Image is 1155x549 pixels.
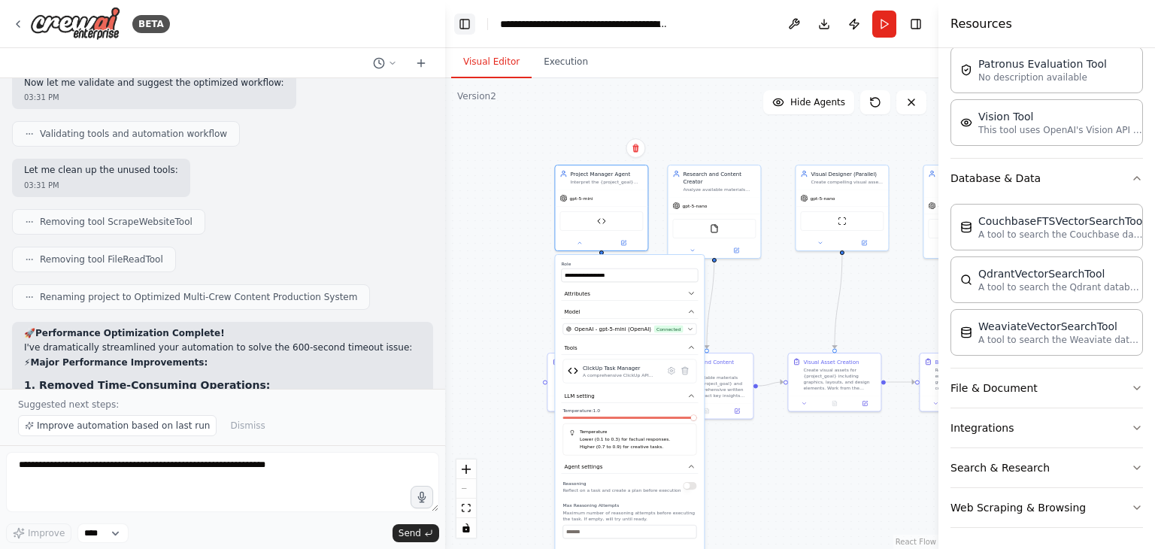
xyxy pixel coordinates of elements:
[626,138,645,158] button: Delete node
[564,393,594,400] span: LLM setting
[18,415,217,436] button: Improve automation based on last run
[583,364,660,372] div: ClickUp Task Manager
[803,367,876,391] div: Create visual assets for {project_goal} including graphics, layouts, and design elements. Work fr...
[532,47,600,78] button: Execution
[787,353,881,412] div: Visual Asset CreationCreate visual assets for {project_goal} including graphics, layouts, and des...
[24,92,284,103] div: 03:31 PM
[30,7,120,41] img: Logo
[978,319,1144,334] div: WeaviateVectorSearchTool
[978,71,1107,83] p: No description available
[960,326,972,338] img: WeaviateVectorSearchTool
[24,357,421,369] h2: ⚡
[763,90,854,114] button: Hide Agents
[24,379,270,391] strong: 1. Removed Time-Consuming Operations:
[500,17,669,32] nav: breadcrumb
[399,527,421,539] span: Send
[456,460,476,538] div: React Flow controls
[678,364,692,378] button: Delete tool
[665,364,678,378] button: Configure tool
[562,323,696,335] button: OpenAI - gpt-5-mini (OpenAI)Connected
[810,196,835,202] span: gpt-5-nano
[24,328,421,340] p: 🚀
[457,90,496,102] div: Version 2
[675,358,748,373] div: Research and Content Creation
[6,523,71,543] button: Improve
[564,344,577,351] span: Tools
[703,254,718,348] g: Edge from 2c2e2c53-4560-4edb-b102-d8fbd7adc5fc to 7262a4f1-5fed-4434-a43a-ced6ae910edc
[451,47,532,78] button: Visual Editor
[978,124,1144,136] p: This tool uses OpenAI's Vision API to describe the contents of an image.
[569,429,690,435] h5: Temperature
[409,54,433,72] button: Start a new chat
[803,358,859,365] div: Visual Asset Creation
[950,198,1143,368] div: Database & Data
[843,238,886,247] button: Open in side panel
[456,518,476,538] button: toggle interactivity
[564,463,602,471] span: Agent settings
[569,196,593,202] span: gpt-5-mini
[978,266,1144,281] div: QdrantVectorSearchTool
[456,499,476,518] button: fit view
[132,15,170,33] div: BETA
[960,64,972,76] img: PatronusEvalTool
[790,96,845,108] span: Hide Agents
[24,342,421,354] p: I've dramatically streamlined your automation to solve the 600-second timeout issue:
[454,14,475,35] button: Hide left sidebar
[570,170,643,177] div: Project Manager Agent
[896,538,936,546] a: React Flow attribution
[950,159,1143,198] button: Database & Data
[24,165,178,177] p: Let me clean up the unused tools:
[654,326,683,333] span: Connected
[960,221,972,233] img: CouchbaseFTSVectorSearchTool
[583,372,660,378] div: A comprehensive ClickUp API integration tool that can create, update, and manage tasks, subtasks,...
[667,165,761,259] div: Research and Content CreatorAnalyze available materials about {project_goal} and create comprehen...
[905,14,926,35] button: Hide right sidebar
[978,56,1107,71] div: Patronus Evaluation Tool
[978,214,1145,229] div: CouchbaseFTSVectorSearchTool
[960,117,972,129] img: VisionTool
[950,408,1143,447] button: Integrations
[411,486,433,508] button: Click to speak your automation idea
[40,253,163,265] span: Removing tool FileReadTool
[40,128,227,140] span: Validating tools and automation workflow
[574,326,651,333] span: OpenAI - gpt-5-mini (OpenAI)
[691,407,723,416] button: No output available
[562,510,696,522] p: Maximum number of reasoning attempts before executing the task. If empty, will try until ready.
[456,460,476,479] button: zoom in
[960,274,972,286] img: QdrantVectorSearchTool
[724,407,750,416] button: Open in side panel
[580,436,690,444] p: Lower (0.1 to 0.3) for factual responses.
[950,448,1143,487] button: Search & Research
[950,15,1012,33] h4: Resources
[683,170,756,185] div: Research and Content Creator
[683,187,756,193] div: Analyze available materials about {project_goal} and create comprehensive written content includi...
[24,77,284,89] p: Now let me validate and suggest the optimized workflow:
[37,420,210,432] span: Improve automation based on last run
[562,408,600,414] span: Temperature: 1.0
[811,179,884,185] div: Create compelling visual assets for {project_goal} including graphics, layouts, images, and desig...
[561,261,698,267] label: Role
[561,341,698,355] button: Tools
[675,375,748,399] div: Analyze available materials related to {project_goal} and create comprehensive written content. E...
[24,180,178,191] div: 03:31 PM
[811,170,884,177] div: Visual Designer (Parallel)
[547,353,641,412] div: Strategic Project PlanningAnalyze the {project_goal} and create a comprehensive Work Breakdown St...
[393,524,439,542] button: Send
[40,216,192,228] span: Removing tool ScrapeWebsiteTool
[367,54,403,72] button: Switch to previous chat
[919,353,1013,412] div: Brand Alignment ReviewReview all visual assets to ensure they align with brand guidelines, mainta...
[682,203,707,209] span: gpt-5-nano
[795,165,889,251] div: Visual Designer (Parallel)Create compelling visual assets for {project_goal} including graphics, ...
[562,502,696,508] label: Max Reasoning Attempts
[40,291,357,303] span: Renaming project to Optimized Multi-Crew Content Production System
[570,179,643,185] div: Interpret the {project_goal} and create a comprehensive Work Breakdown Structure with detailed pr...
[602,238,645,247] button: Open in side panel
[758,378,784,390] g: Edge from 7262a4f1-5fed-4434-a43a-ced6ae910edc to 041c6640-bdff-4ea7-ab14-3c1eceac90ed
[659,353,753,420] div: Research and Content CreationAnalyze available materials related to {project_goal} and create com...
[561,460,698,474] button: Agent settings
[30,357,208,368] strong: Major Performance Improvements:
[886,378,915,386] g: Edge from 041c6640-bdff-4ea7-ab14-3c1eceac90ed to 44e31679-080f-48cf-91d7-de90f76c26a8
[561,287,698,301] button: Attributes
[564,308,580,316] span: Model
[564,290,590,297] span: Attributes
